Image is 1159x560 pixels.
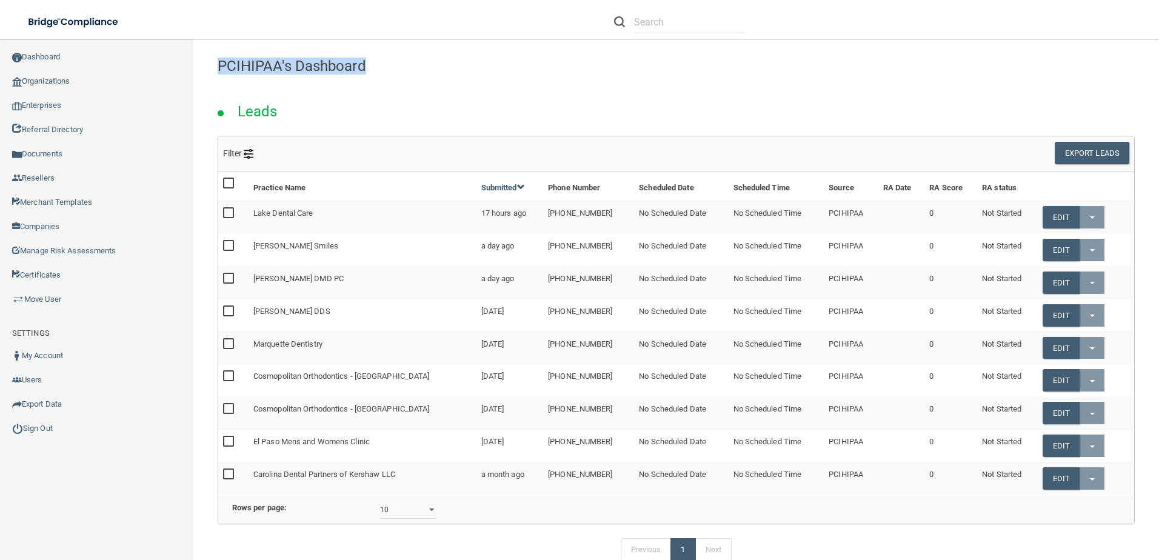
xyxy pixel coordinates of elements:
td: [PERSON_NAME] DDS [249,299,476,332]
a: Edit [1043,206,1080,228]
td: [PHONE_NUMBER] [543,233,634,266]
td: Not Started [977,430,1037,462]
th: RA Score [924,172,977,201]
td: [PHONE_NUMBER] [543,364,634,397]
img: ic-search.3b580494.png [614,16,625,27]
td: No Scheduled Time [729,430,824,462]
td: Not Started [977,364,1037,397]
td: 17 hours ago [476,201,544,233]
img: briefcase.64adab9b.png [12,293,24,305]
td: 0 [924,430,977,462]
th: RA Date [878,172,925,201]
td: No Scheduled Date [634,233,728,266]
a: Edit [1043,337,1080,359]
td: El Paso Mens and Womens Clinic [249,430,476,462]
td: [PHONE_NUMBER] [543,299,634,332]
input: Search [634,11,745,33]
td: 0 [924,332,977,364]
a: Edit [1043,369,1080,392]
td: 0 [924,233,977,266]
td: Lake Dental Care [249,201,476,233]
a: Edit [1043,239,1080,261]
td: 0 [924,462,977,495]
td: Cosmopolitan Orthodontics - [GEOGRAPHIC_DATA] [249,364,476,397]
img: icon-export.b9366987.png [12,399,22,409]
td: No Scheduled Date [634,397,728,430]
td: Cosmopolitan Orthodontics - [GEOGRAPHIC_DATA] [249,397,476,430]
img: icon-users.e205127d.png [12,375,22,385]
td: PCIHIPAA [824,201,878,233]
td: PCIHIPAA [824,430,878,462]
img: enterprise.0d942306.png [12,102,22,110]
td: No Scheduled Time [729,332,824,364]
td: No Scheduled Date [634,430,728,462]
img: ic_reseller.de258add.png [12,173,22,183]
td: Carolina Dental Partners of Kershaw LLC [249,462,476,495]
td: No Scheduled Time [729,233,824,266]
td: [PHONE_NUMBER] [543,397,634,430]
h2: Leads [225,95,290,128]
td: [PHONE_NUMBER] [543,430,634,462]
td: [PHONE_NUMBER] [543,332,634,364]
img: ic_power_dark.7ecde6b1.png [12,423,23,434]
td: No Scheduled Time [729,397,824,430]
td: Not Started [977,233,1037,266]
td: Not Started [977,299,1037,332]
td: 0 [924,364,977,397]
td: [DATE] [476,397,544,430]
td: No Scheduled Time [729,462,824,495]
td: PCIHIPAA [824,233,878,266]
td: No Scheduled Date [634,201,728,233]
td: PCIHIPAA [824,397,878,430]
th: Source [824,172,878,201]
td: PCIHIPAA [824,266,878,299]
td: [DATE] [476,299,544,332]
td: a month ago [476,462,544,495]
td: No Scheduled Time [729,299,824,332]
td: No Scheduled Time [729,266,824,299]
td: [PERSON_NAME] Smiles [249,233,476,266]
td: No Scheduled Date [634,266,728,299]
label: SETTINGS [12,326,50,341]
td: Not Started [977,397,1037,430]
td: Not Started [977,201,1037,233]
td: No Scheduled Time [729,364,824,397]
td: [PERSON_NAME] DMD PC [249,266,476,299]
td: [DATE] [476,364,544,397]
img: ic_dashboard_dark.d01f4a41.png [12,53,22,62]
td: [PHONE_NUMBER] [543,462,634,495]
td: a day ago [476,233,544,266]
td: PCIHIPAA [824,462,878,495]
td: PCIHIPAA [824,364,878,397]
td: 0 [924,266,977,299]
td: No Scheduled Date [634,299,728,332]
td: [DATE] [476,430,544,462]
td: [PHONE_NUMBER] [543,266,634,299]
img: ic_user_dark.df1a06c3.png [12,351,22,361]
img: organization-icon.f8decf85.png [12,77,22,87]
th: Scheduled Time [729,172,824,201]
td: 0 [924,299,977,332]
td: No Scheduled Time [729,201,824,233]
td: a day ago [476,266,544,299]
td: Marquette Dentistry [249,332,476,364]
td: [DATE] [476,332,544,364]
td: No Scheduled Date [634,462,728,495]
td: PCIHIPAA [824,299,878,332]
th: RA status [977,172,1037,201]
td: No Scheduled Date [634,332,728,364]
td: 0 [924,397,977,430]
a: Edit [1043,304,1080,327]
th: Scheduled Date [634,172,728,201]
a: Submitted [481,183,525,192]
td: [PHONE_NUMBER] [543,201,634,233]
img: bridge_compliance_login_screen.278c3ca4.svg [18,10,130,35]
td: Not Started [977,332,1037,364]
img: icon-documents.8dae5593.png [12,150,22,159]
a: Edit [1043,402,1080,424]
img: icon-filter@2x.21656d0b.png [244,149,253,159]
b: Rows per page: [232,503,287,512]
th: Practice Name [249,172,476,201]
button: Export Leads [1055,142,1129,164]
td: Not Started [977,266,1037,299]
